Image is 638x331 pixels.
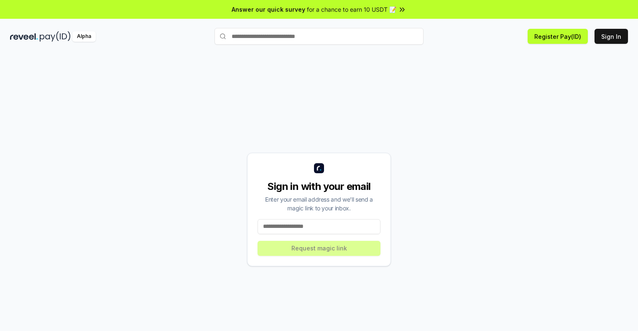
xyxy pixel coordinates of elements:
button: Sign In [595,29,628,44]
span: for a chance to earn 10 USDT 📝 [307,5,396,14]
img: reveel_dark [10,31,38,42]
div: Alpha [72,31,96,42]
span: Answer our quick survey [232,5,305,14]
div: Sign in with your email [258,180,380,193]
div: Enter your email address and we’ll send a magic link to your inbox. [258,195,380,212]
img: pay_id [40,31,71,42]
button: Register Pay(ID) [528,29,588,44]
img: logo_small [314,163,324,173]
